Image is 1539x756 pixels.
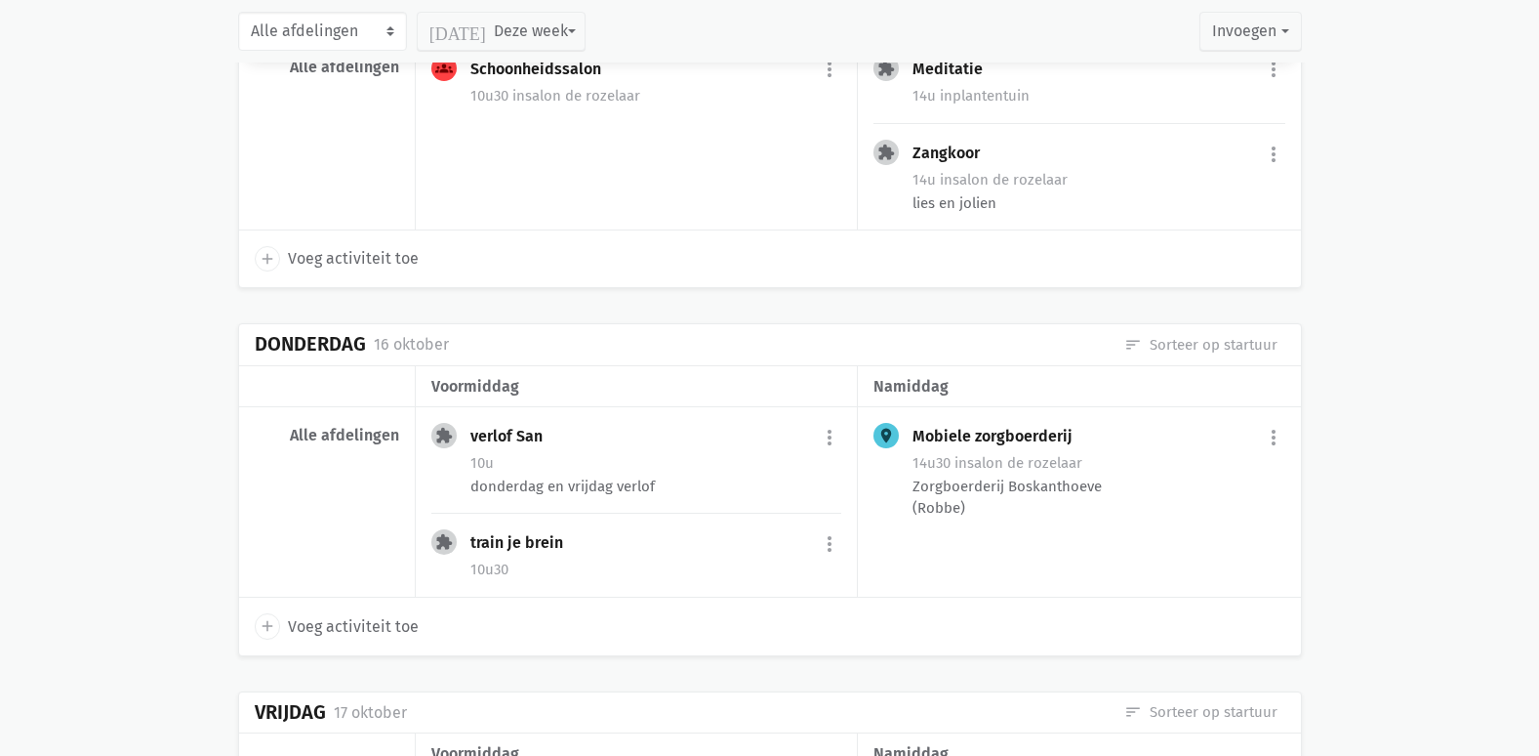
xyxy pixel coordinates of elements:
div: Zorgboerderij Boskanthoeve (Robbe) [912,476,1284,519]
i: extension [877,60,895,77]
span: 10u30 [470,561,508,578]
span: in [954,454,967,472]
div: Alle afdelingen [255,426,399,445]
i: extension [877,144,895,161]
span: Voeg activiteit toe [288,246,419,272]
div: train je brein [470,533,579,553]
div: voormiddag [431,374,841,399]
span: Voeg activiteit toe [288,614,419,640]
i: add [259,617,276,635]
span: salon de rozelaar [954,454,1082,472]
a: Sorteer op startuur [1124,334,1277,356]
i: place [877,427,895,444]
div: Alle afdelingen [255,58,399,77]
div: Mobiele zorgboerderij [912,427,1088,446]
div: Vrijdag [255,701,326,724]
button: Deze week [417,12,586,51]
i: groups [435,60,453,77]
i: sort [1124,336,1142,354]
span: salon de rozelaar [940,171,1068,189]
div: 17 oktober [334,700,407,726]
span: 14u30 [912,454,951,472]
div: donderdag en vrijdag verlof [470,476,841,497]
span: 14u [912,171,936,189]
i: extension [435,427,453,444]
span: 14u [912,87,936,105]
div: Donderdag [255,333,366,356]
div: lies en jolien [912,192,1284,214]
span: 10u [470,454,494,472]
div: verlof San [470,427,558,446]
i: sort [1124,703,1142,721]
span: salon de rozelaar [512,87,640,105]
a: add Voeg activiteit toe [255,613,419,639]
button: Invoegen [1199,12,1301,51]
span: in [940,171,952,189]
span: plantentuin [940,87,1030,105]
a: Sorteer op startuur [1124,701,1277,723]
div: 16 oktober [374,332,449,357]
i: extension [435,533,453,551]
span: in [512,87,525,105]
i: [DATE] [429,22,486,40]
a: add Voeg activiteit toe [255,246,419,272]
div: namiddag [873,374,1284,399]
div: Meditatie [912,60,998,79]
span: in [940,87,952,105]
div: Schoonheidssalon [470,60,617,79]
div: Zangkoor [912,144,995,163]
i: add [259,250,276,268]
span: 10u30 [470,87,508,105]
